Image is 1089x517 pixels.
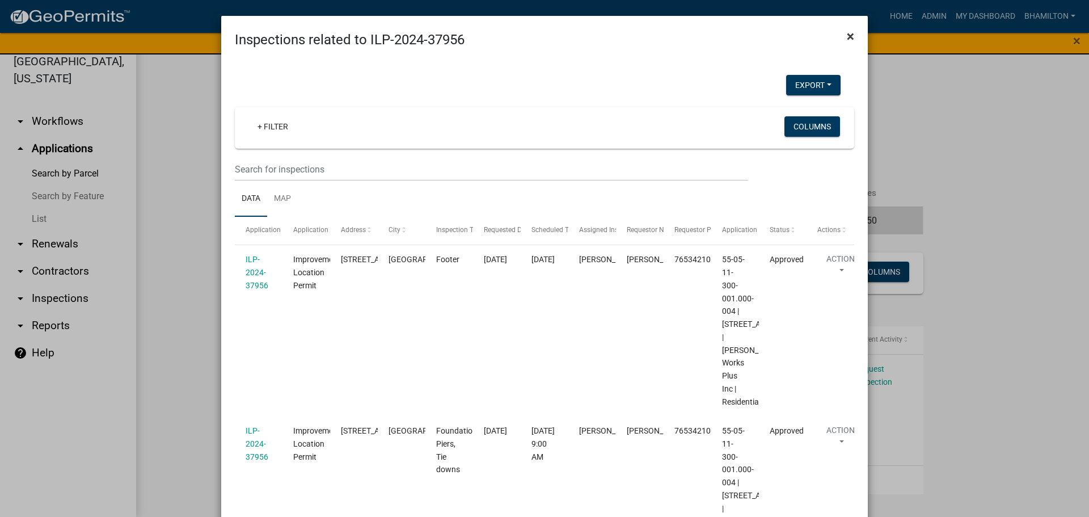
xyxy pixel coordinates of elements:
span: 08/28/2024 [484,426,507,435]
span: MOORESVILLE [389,426,465,435]
a: Map [267,181,298,217]
a: + Filter [248,116,297,137]
button: Close [838,20,863,52]
span: Requested Date [484,226,531,234]
button: Action [817,424,864,453]
datatable-header-cell: Scheduled Time [521,217,568,244]
span: Kevin Bradshaw [627,255,687,264]
datatable-header-cell: Application Description [711,217,759,244]
span: Approved [770,255,804,264]
datatable-header-cell: Requested Date [473,217,521,244]
span: 55-05-11-300-001.000-004 | 1386 E KEYS RD | Kevin Bradshaw/Dirt Works Plus Inc | Residential [722,255,799,406]
div: [DATE] 9:00 AM [531,424,558,463]
datatable-header-cell: Status [759,217,807,244]
span: Scheduled Time [531,226,580,234]
div: [DATE] [531,253,558,266]
span: Application Description [722,226,793,234]
a: Data [235,181,267,217]
span: Approved [770,426,804,435]
span: Application [246,226,281,234]
datatable-header-cell: Address [330,217,378,244]
span: × [847,28,854,44]
span: 1386 E KEYS RD [341,255,411,264]
button: Action [817,253,864,281]
span: Inspection Type [436,226,484,234]
span: Scott Trout [579,426,640,435]
datatable-header-cell: Actions [807,217,854,244]
a: ILP-2024-37956 [246,426,268,461]
span: Assigned Inspector [579,226,638,234]
input: Search for inspections [235,158,748,181]
span: Scott Trout [627,426,687,435]
span: Improvement Location Permit [293,255,340,290]
span: 1386 E KEYS RD [341,426,411,435]
span: Footer [436,255,459,264]
span: 7653421060 [674,255,720,264]
span: Requestor Phone [674,226,727,234]
span: Scott Trout [579,255,640,264]
span: Foundation, Piers, Tie downs [436,426,479,474]
datatable-header-cell: Application [235,217,282,244]
span: Address [341,226,366,234]
span: 7653421060 [674,426,720,435]
span: 08/13/2024 [484,255,507,264]
span: MOORESVILLE [389,255,465,264]
datatable-header-cell: Requestor Name [616,217,664,244]
datatable-header-cell: Assigned Inspector [568,217,616,244]
span: Requestor Name [627,226,678,234]
datatable-header-cell: Application Type [282,217,330,244]
a: ILP-2024-37956 [246,255,268,290]
span: Actions [817,226,841,234]
span: Improvement Location Permit [293,426,340,461]
span: Status [770,226,790,234]
span: Application Type [293,226,345,234]
button: Columns [784,116,840,137]
datatable-header-cell: Inspection Type [425,217,473,244]
datatable-header-cell: Requestor Phone [664,217,711,244]
datatable-header-cell: City [378,217,425,244]
span: City [389,226,400,234]
button: Export [786,75,841,95]
h4: Inspections related to ILP-2024-37956 [235,30,465,50]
